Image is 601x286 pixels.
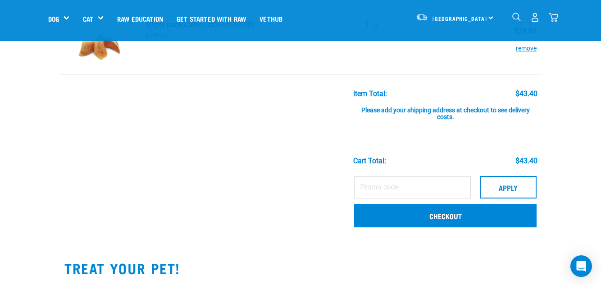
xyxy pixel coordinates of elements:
a: Vethub [253,0,289,37]
div: Cart total: [353,157,386,165]
button: remove [516,35,537,53]
div: Item Total: [353,90,387,98]
a: Dog [48,14,59,24]
img: user.png [530,13,540,22]
a: Checkout [354,204,537,227]
img: van-moving.png [416,13,428,21]
div: $43.40 [515,90,537,98]
div: $43.40 [515,157,537,165]
div: Please add your shipping address at checkout to see delivery costs. [353,98,537,121]
img: Cattle Hooves [76,20,123,67]
span: [GEOGRAPHIC_DATA] [433,17,487,20]
img: home-icon@2x.png [549,13,558,22]
div: Open Intercom Messenger [570,255,592,277]
td: $29.90 [494,13,542,74]
img: home-icon-1@2x.png [512,13,521,21]
h2: TREAT YOUR PET! [64,260,537,276]
input: Promo code [354,176,471,198]
a: Cat [83,14,93,24]
button: Apply [480,176,537,198]
a: Get started with Raw [170,0,253,37]
a: Raw Education [110,0,170,37]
